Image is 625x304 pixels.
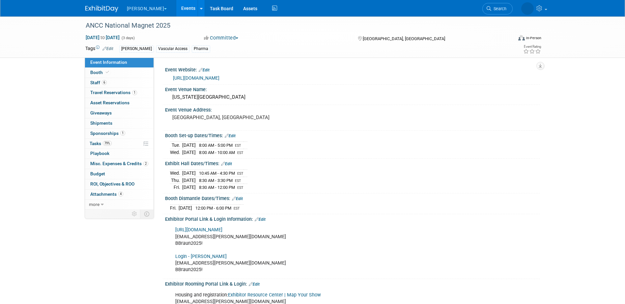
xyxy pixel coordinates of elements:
div: Exhibitor Rooming Portal Link & Login: [165,279,540,288]
a: Booth [85,68,154,78]
a: Edit [249,282,260,287]
a: Edit [199,68,210,72]
a: Exhibitor Resource Center | Map Your Show [228,292,321,298]
td: Fri. [170,205,179,212]
span: 8:00 AM - 5:00 PM [199,143,233,148]
span: Asset Reservations [90,100,129,105]
a: Attachments4 [85,190,154,199]
span: [DATE] [DATE] [85,35,120,40]
a: Giveaways [85,108,154,118]
div: In-Person [526,36,541,40]
div: Vascular Access [156,45,189,52]
div: Booth Set-up Dates/Times: [165,131,540,139]
a: [URL][DOMAIN_NAME] [175,227,222,233]
span: 4 [118,191,123,196]
span: 12:00 PM - 6:00 PM [195,206,231,211]
td: [DATE] [182,142,196,149]
div: Event Venue Name: [165,85,540,93]
span: Playbook [90,151,109,156]
span: 2 [143,161,148,166]
a: Staff6 [85,78,154,88]
div: Pharma [192,45,210,52]
a: Login - [PERSON_NAME] [175,254,227,259]
span: 10:45 AM - 4:30 PM [199,171,235,176]
span: Search [491,6,506,11]
a: Asset Reservations [85,98,154,108]
td: Thu. [170,177,182,184]
td: Fri. [170,184,182,191]
span: Giveaways [90,110,112,115]
div: Exhibitor Portal Link & Login Information: [165,214,540,223]
span: EST [237,186,243,190]
div: Booth Dismantle Dates/Times: [165,193,540,202]
a: Search [482,3,513,14]
span: 1 [120,131,125,136]
td: Tags [85,45,113,53]
a: Edit [232,196,243,201]
i: Booth reservation complete [106,70,109,74]
span: 8:30 AM - 3:30 PM [199,178,233,183]
span: Misc. Expenses & Credits [90,161,148,166]
a: Playbook [85,149,154,159]
span: Budget [90,171,105,176]
div: Exhibit Hall Dates/Times: [165,159,540,167]
td: Wed. [170,170,182,177]
div: Event Venue Address: [165,105,540,113]
span: to [99,35,106,40]
td: [DATE] [182,149,196,156]
span: Attachments [90,191,123,197]
span: Tasks [90,141,112,146]
span: EST [237,171,243,176]
a: Edit [225,134,236,138]
div: [EMAIL_ADDRESS][PERSON_NAME][DOMAIN_NAME] BBraun2025! [EMAIL_ADDRESS][PERSON_NAME][DOMAIN_NAME] B... [171,223,468,276]
span: Sponsorships [90,131,125,136]
pre: [GEOGRAPHIC_DATA], [GEOGRAPHIC_DATA] [172,114,314,120]
span: 79% [103,141,112,146]
span: Event Information [90,60,127,65]
span: 8:00 AM - 10:00 AM [199,150,235,155]
span: more [89,202,99,207]
td: Toggle Event Tabs [140,210,154,218]
a: more [85,200,154,210]
a: Budget [85,169,154,179]
span: Travel Reservations [90,90,137,95]
div: [PERSON_NAME] [119,45,154,52]
div: Event Format [474,34,542,44]
img: ExhibitDay [85,6,118,12]
button: Committed [202,35,241,41]
div: Event Rating [523,45,541,48]
span: EST [235,143,241,148]
span: EST [237,151,243,155]
span: [GEOGRAPHIC_DATA], [GEOGRAPHIC_DATA] [363,36,445,41]
span: Booth [90,70,110,75]
a: Sponsorships1 [85,129,154,139]
a: ROI, Objectives & ROO [85,179,154,189]
td: Tue. [170,142,182,149]
span: Staff [90,80,107,85]
td: [DATE] [182,184,196,191]
span: EST [234,206,240,211]
a: Event Information [85,58,154,67]
a: Edit [221,162,232,166]
div: ANCC National Magnet 2025 [83,20,503,32]
div: Event Website: [165,65,540,73]
td: Wed. [170,149,182,156]
td: [DATE] [182,177,196,184]
div: [US_STATE][GEOGRAPHIC_DATA] [170,92,535,102]
span: 1 [132,90,137,95]
td: [DATE] [179,205,192,212]
a: Edit [255,217,266,222]
a: Travel Reservations1 [85,88,154,98]
span: (3 days) [121,36,135,40]
span: 8:30 AM - 12:00 PM [199,185,235,190]
td: [DATE] [182,170,196,177]
a: Tasks79% [85,139,154,149]
img: Format-Inperson.png [518,35,525,40]
a: Misc. Expenses & Credits2 [85,159,154,169]
a: [URL][DOMAIN_NAME] [173,75,219,81]
span: EST [235,179,241,183]
a: Shipments [85,118,154,128]
span: ROI, Objectives & ROO [90,181,134,187]
span: Shipments [90,120,112,126]
span: 6 [102,80,107,85]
